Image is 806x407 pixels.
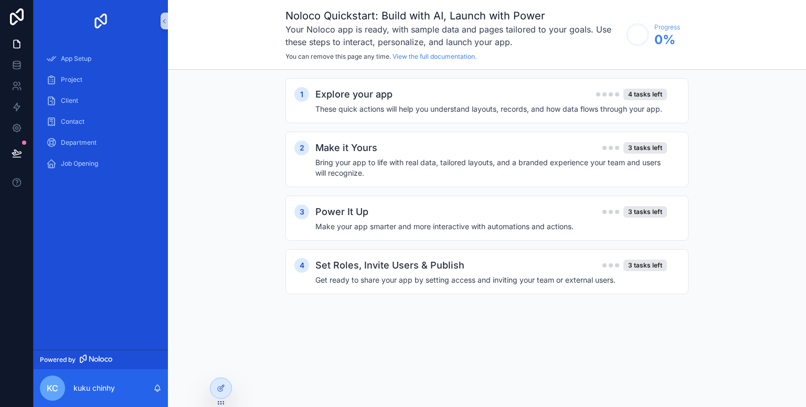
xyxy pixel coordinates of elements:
div: 4 tasks left [623,89,667,100]
div: 3 tasks left [623,206,667,218]
span: Department [61,138,97,147]
img: App logo [92,13,109,29]
a: Department [40,133,162,152]
span: Progress [654,23,680,31]
h2: Make it Yours [315,141,377,155]
div: 1 [294,87,309,102]
a: Project [40,70,162,89]
a: View the full documentation. [393,52,476,60]
div: 2 [294,141,309,155]
span: 0 % [654,31,680,48]
h2: Set Roles, Invite Users & Publish [315,258,464,273]
h1: Noloco Quickstart: Build with AI, Launch with Power [285,8,621,23]
a: Job Opening [40,154,162,173]
div: 3 [294,205,309,219]
h4: These quick actions will help you understand layouts, records, and how data flows through your app. [315,104,667,114]
span: Job Opening [61,159,98,168]
p: kuku chinhy [73,383,115,393]
a: Contact [40,112,162,131]
span: Client [61,97,78,105]
span: App Setup [61,55,91,63]
span: Powered by [40,356,76,364]
div: scrollable content [168,70,806,323]
h4: Get ready to share your app by setting access and inviting your team or external users. [315,275,667,285]
h4: Make your app smarter and more interactive with automations and actions. [315,221,667,232]
span: Project [61,76,82,84]
h2: Explore your app [315,87,393,102]
span: You can remove this page any time. [285,52,391,60]
span: Contact [61,117,84,126]
h3: Your Noloco app is ready, with sample data and pages tailored to your goals. Use these steps to i... [285,23,621,48]
div: 3 tasks left [623,260,667,271]
a: App Setup [40,49,162,68]
div: 3 tasks left [623,142,667,154]
a: Powered by [34,350,168,369]
a: Client [40,91,162,110]
div: 4 [294,258,309,273]
div: scrollable content [34,42,168,187]
span: kc [47,382,58,394]
h2: Power It Up [315,205,368,219]
h4: Bring your app to life with real data, tailored layouts, and a branded experience your team and u... [315,157,667,178]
